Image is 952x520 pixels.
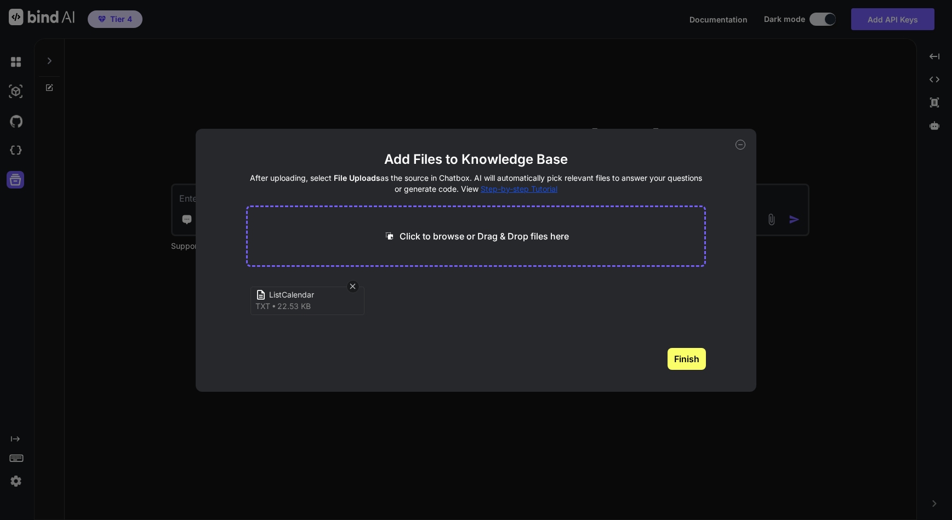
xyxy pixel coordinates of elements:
span: ListCalendar [269,289,357,301]
button: Finish [668,348,706,370]
span: 22.53 KB [277,301,311,312]
h4: After uploading, select as the source in Chatbox. AI will automatically pick relevant files to an... [246,173,706,195]
span: File Uploads [334,173,380,182]
span: Step-by-step Tutorial [481,184,557,193]
span: txt [255,301,270,312]
h2: Add Files to Knowledge Base [246,151,706,168]
p: Click to browse or Drag & Drop files here [400,230,569,243]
